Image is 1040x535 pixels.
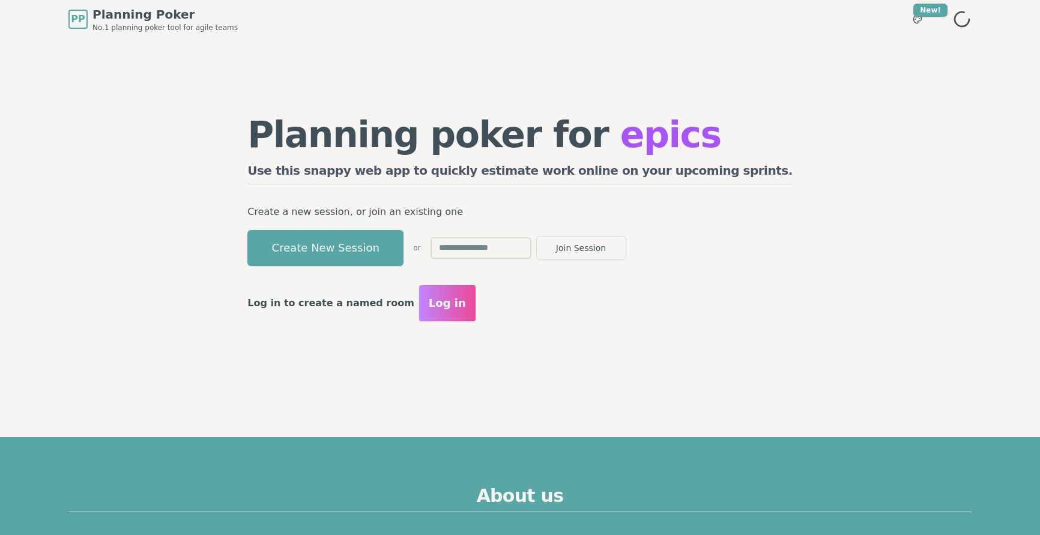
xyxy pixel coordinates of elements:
[536,236,626,260] button: Join Session
[429,295,466,312] span: Log in
[419,285,476,321] button: Log in
[413,243,420,253] span: or
[247,162,793,184] h2: Use this snappy web app to quickly estimate work online on your upcoming sprints.
[247,230,404,266] button: Create New Session
[247,295,414,312] p: Log in to create a named room
[68,6,238,32] a: PPPlanning PokerNo.1 planning poker tool for agile teams
[92,6,238,23] span: Planning Poker
[92,23,238,32] span: No.1 planning poker tool for agile teams
[913,4,948,17] div: New!
[247,116,793,153] h1: Planning poker for
[620,113,721,156] span: epics
[68,485,972,512] h2: About us
[907,8,928,30] button: New!
[71,12,85,26] span: PP
[247,204,793,220] p: Create a new session, or join an existing one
